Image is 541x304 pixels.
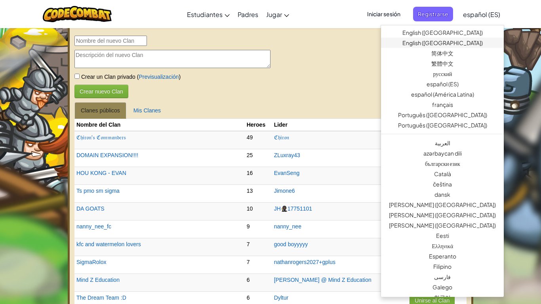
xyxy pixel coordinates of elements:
td: 25 [245,149,272,167]
a: DA GOATS [76,205,105,212]
th: Lider [272,119,408,131]
a: [PERSON_NAME] ([GEOGRAPHIC_DATA]) [381,220,504,230]
th: Heroes [245,119,272,131]
td: 7 [245,256,272,274]
a: Català [381,169,504,179]
a: 简体中文 [381,48,504,58]
span: Jugar [266,10,282,19]
a: The Dream Team :D [76,294,126,301]
td: 6 [245,274,272,292]
a: čeština [381,179,504,189]
a: azərbaycan dili [381,148,504,158]
th: Nombre del Clan [74,119,245,131]
a: Português ([GEOGRAPHIC_DATA]) [381,110,504,120]
a: DOMAIN EXPANSION!!!! [76,152,138,158]
a: dansk [381,189,504,199]
a: български език [381,158,504,169]
a: Filipino [381,261,504,272]
a: Estudiantes [183,4,234,25]
span: ) [179,74,181,80]
a: فارسی [381,272,504,282]
span: español (ES) [463,10,500,19]
a: [PERSON_NAME] ([GEOGRAPHIC_DATA]) [381,210,504,220]
td: 7 [245,238,272,256]
span: Estudiantes [187,10,223,19]
a: Mind Z Education [76,277,120,283]
a: русский [381,68,504,79]
a: 한국어 [381,292,504,302]
a: Esperanto [381,251,504,261]
button: Iniciar sesión [362,7,405,21]
a: ℭ𝔥𝔦𝔯𝔬𝔫'𝔰 ℭ𝔬𝔪𝔪𝔞𝔫𝔡𝔢𝔯𝔰 [76,134,126,141]
a: Galego [381,282,504,292]
a: nanny_nee_fc [76,223,111,230]
a: Português ([GEOGRAPHIC_DATA]) [381,120,504,130]
a: nathanrogers2027+gplus [274,259,335,265]
td: 16 [245,167,272,185]
a: EvanSeng [274,170,300,176]
a: Previsualización [139,74,179,80]
a: kfc and watermelon lovers [76,241,141,247]
a: español (América Latina) [381,89,504,99]
a: Dyltur [274,294,289,301]
a: good boyyyyy [274,241,308,247]
a: Jimone6 [274,188,295,194]
a: JH🥷🏿17751101 [274,205,312,212]
a: español (ES) [381,79,504,89]
a: HOU KONG - EVAN [76,170,126,176]
span: Crear un Clan privado [80,74,135,80]
a: Jugar [262,4,293,25]
a: [PERSON_NAME] @ Mind Z Education [274,277,371,283]
a: Eesti [381,230,504,241]
a: ZLuxray43 [274,152,300,158]
a: français [381,99,504,110]
input: Nombre del nuevo Clan [74,36,147,46]
td: 49 [245,131,272,149]
a: Ελληνικά [381,241,504,251]
a: SigmaRolox [76,259,106,265]
td: 13 [245,185,272,203]
a: English ([GEOGRAPHIC_DATA]) [381,27,504,38]
a: nanny_nee [274,223,301,230]
a: ℭ𝔥𝔦𝔯𝔬𝔫 [274,134,289,141]
a: English ([GEOGRAPHIC_DATA]) [381,38,504,48]
a: Ts pmo sm sigma [76,188,120,194]
button: Registrarse [413,7,453,21]
a: Mis Clanes [127,102,167,119]
img: CodeCombat logo [43,6,112,22]
a: Padres [234,4,262,25]
a: [PERSON_NAME] ([GEOGRAPHIC_DATA]) [381,199,504,210]
td: 10 [245,203,272,220]
button: Crear nuevo Clan [74,85,128,98]
a: العربية [381,138,504,148]
a: Clanes públicos [74,102,126,119]
a: 繁體中文 [381,58,504,68]
span: ( [135,74,139,80]
td: 9 [245,220,272,238]
a: español (ES) [459,4,504,25]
